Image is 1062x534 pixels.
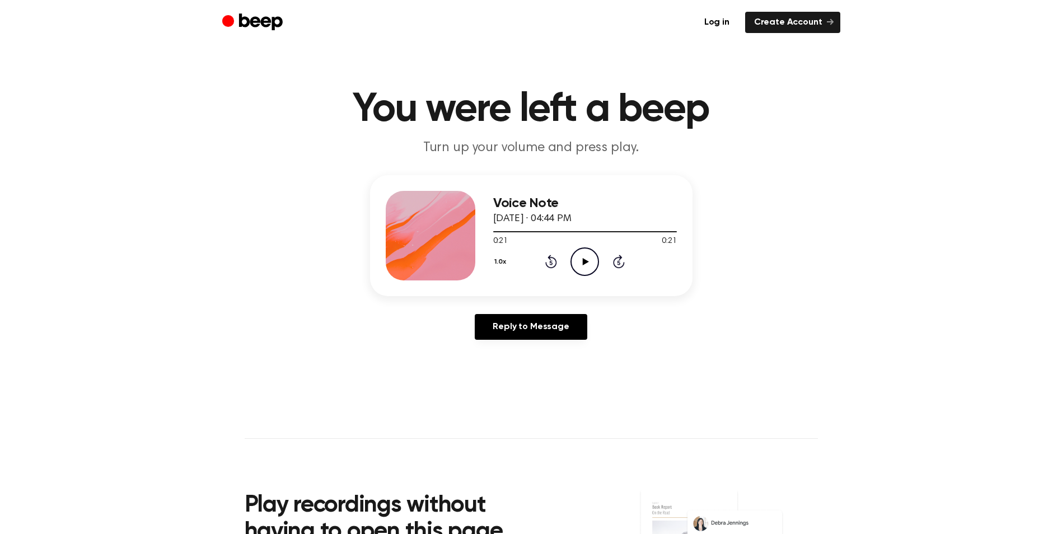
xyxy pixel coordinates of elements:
a: Log in [695,12,738,33]
span: 0:21 [493,236,508,247]
span: 0:21 [662,236,676,247]
a: Beep [222,12,286,34]
h3: Voice Note [493,196,677,211]
p: Turn up your volume and press play. [316,139,746,157]
span: [DATE] · 04:44 PM [493,214,572,224]
a: Create Account [745,12,840,33]
a: Reply to Message [475,314,587,340]
button: 1.0x [493,252,511,271]
h1: You were left a beep [245,90,818,130]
